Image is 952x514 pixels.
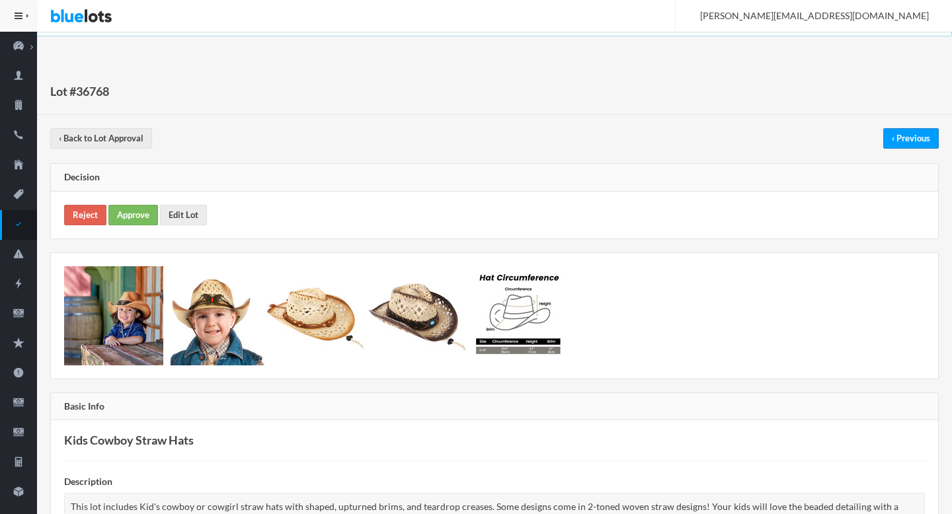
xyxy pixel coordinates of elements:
img: 53fe678f-c00a-428b-a8e9-58854382e829-1759366183.jpg [165,266,264,365]
img: d95c8d21-e9d0-4630-a688-c342e619603b-1759366181.jpg [64,266,163,365]
a: Approve [108,205,158,225]
label: Description [64,474,112,490]
span: [PERSON_NAME][EMAIL_ADDRESS][DOMAIN_NAME] [686,10,929,21]
a: Edit Lot [160,205,207,225]
h1: Lot #36768 [50,81,109,101]
a: Reject [64,205,106,225]
div: Decision [51,164,938,192]
div: Basic Info [51,393,938,421]
img: ea94ff9c-5f49-4ca5-af97-67fc8ba3ce67-1759366185.jpg [368,266,467,365]
h3: Kids Cowboy Straw Hats [64,433,925,447]
a: ‹ Back to Lot Approval [50,128,152,149]
a: ‹ Previous [883,128,939,149]
img: a8380eec-8b52-4e69-9583-84bfcfae95e2-1759366184.jpg [266,266,366,365]
img: 0f3ffc82-61fb-43a0-b612-6ab18789b2be-1759366187.jpg [469,266,568,365]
